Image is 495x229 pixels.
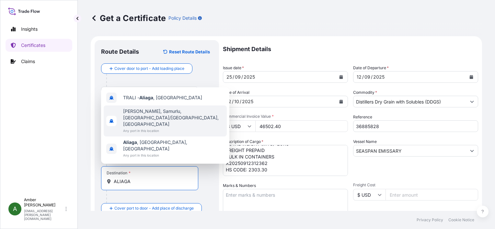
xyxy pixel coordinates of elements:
[371,73,373,81] div: /
[353,120,478,132] input: Enter booking reference
[223,89,249,96] span: Date of Arrival
[226,73,233,81] div: day,
[123,108,224,127] span: [PERSON_NAME], Samurlu, [GEOGRAPHIC_DATA]/[GEOGRAPHIC_DATA], [GEOGRAPHIC_DATA]
[466,96,478,107] button: Show suggestions
[114,178,190,185] input: Destination
[353,145,466,157] input: Type to search vessel name or IMO
[466,72,477,82] button: Calendar
[255,120,348,132] input: Enter amount
[24,197,64,208] p: Amber [PERSON_NAME]
[243,73,256,81] div: year,
[386,189,478,201] input: Enter amount
[240,98,241,105] div: /
[13,206,17,212] span: A
[234,98,240,105] div: month,
[123,152,224,158] span: Any port in this location
[123,139,224,152] span: , [GEOGRAPHIC_DATA], [GEOGRAPHIC_DATA]
[101,87,229,164] div: Show suggestions
[139,95,153,100] b: Aliaga
[91,13,166,23] p: Get a Certificate
[223,65,244,71] span: Issue date
[101,48,139,56] p: Route Details
[114,205,194,212] span: Cover port to door - Add place of discharge
[123,94,202,101] span: TRALI - , [GEOGRAPHIC_DATA]
[336,72,346,82] button: Calendar
[336,96,346,107] button: Calendar
[353,138,377,145] label: Vessel Name
[353,114,372,120] label: Reference
[234,73,241,81] div: month,
[114,65,184,72] span: Cover door to port - Add loading place
[223,40,478,58] p: Shipment Details
[168,15,197,21] p: Policy Details
[169,49,210,55] p: Reset Route Details
[233,73,234,81] div: /
[417,217,443,223] p: Privacy Policy
[24,209,64,221] p: [EMAIL_ADDRESS][PERSON_NAME][DOMAIN_NAME]
[123,127,224,134] span: Any port in this location
[373,73,385,81] div: year,
[353,65,389,71] span: Date of Departure
[21,42,45,49] p: Certificates
[353,89,377,96] label: Commodity
[123,139,137,145] b: Aliaga
[241,98,254,105] div: year,
[362,73,364,81] div: /
[21,26,38,32] p: Insights
[21,58,35,65] p: Claims
[353,182,478,188] span: Freight Cost
[466,145,478,157] button: Show suggestions
[223,114,348,119] span: Commercial Invoice Value
[356,73,362,81] div: day,
[107,170,131,176] div: Destination
[448,217,474,223] p: Cookie Notice
[353,96,466,107] input: Type to search commodity
[364,73,371,81] div: month,
[241,73,243,81] div: /
[232,98,234,105] div: /
[223,138,263,145] label: Description of Cargo
[223,182,256,189] label: Marks & Numbers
